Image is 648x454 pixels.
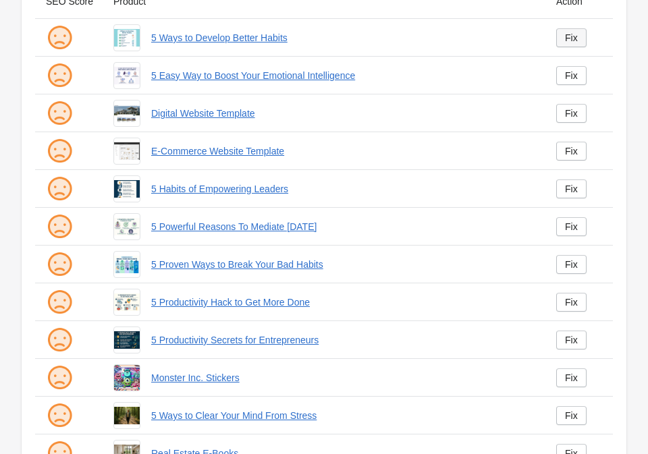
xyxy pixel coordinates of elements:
a: Fix [556,104,587,123]
a: 5 Ways to Develop Better Habits [151,31,535,45]
a: Monster Inc. Stickers [151,371,535,385]
a: E-Commerce Website Template [151,144,535,158]
img: sad.png [46,24,73,51]
img: sad.png [46,213,73,240]
div: Fix [565,335,578,345]
img: sad.png [46,100,73,127]
a: 5 Productivity Secrets for Entrepreneurs [151,333,535,347]
a: Fix [556,217,587,236]
div: Fix [565,259,578,270]
a: Fix [556,406,587,425]
div: Fix [565,32,578,43]
a: 5 Powerful Reasons To Mediate [DATE] [151,220,535,233]
a: Fix [556,142,587,161]
div: Fix [565,410,578,421]
div: Fix [565,372,578,383]
div: Fix [565,146,578,157]
img: sad.png [46,289,73,316]
div: Fix [565,297,578,308]
div: Fix [565,108,578,119]
a: 5 Productivity Hack to Get More Done [151,295,535,309]
a: Fix [556,179,587,198]
div: Fix [565,70,578,81]
a: Fix [556,28,587,47]
a: Digital Website Template [151,107,535,120]
a: 5 Habits of Empowering Leaders [151,182,535,196]
img: sad.png [46,62,73,89]
a: Fix [556,66,587,85]
img: sad.png [46,364,73,391]
img: sad.png [46,251,73,278]
img: sad.png [46,138,73,165]
a: Fix [556,331,587,349]
a: 5 Easy Way to Boost Your Emotional Intelligence [151,69,535,82]
a: 5 Proven Ways to Break Your Bad Habits [151,258,535,271]
a: Fix [556,255,587,274]
div: Fix [565,221,578,232]
img: sad.png [46,327,73,353]
a: 5 Ways to Clear Your Mind From Stress [151,409,535,422]
img: sad.png [46,402,73,429]
a: Fix [556,368,587,387]
img: sad.png [46,175,73,202]
div: Fix [565,183,578,194]
a: Fix [556,293,587,312]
